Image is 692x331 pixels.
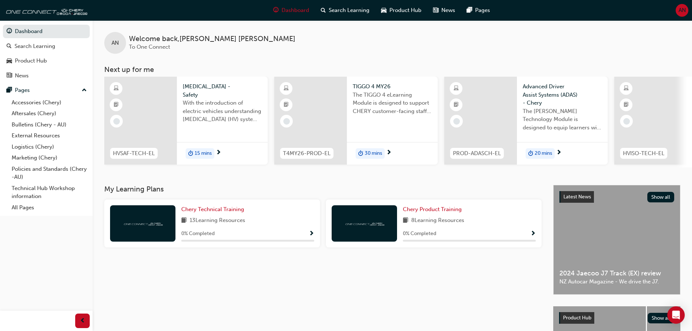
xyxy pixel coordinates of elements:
span: car-icon [381,6,387,15]
span: guage-icon [7,28,12,35]
span: Chery Technical Training [181,206,244,213]
span: NZ Autocar Magazine - We drive the J7. [559,278,674,286]
div: News [15,72,29,80]
a: Product HubShow all [559,312,675,324]
span: 0 % Completed [181,230,215,238]
a: Search Learning [3,40,90,53]
a: Chery Product Training [403,205,465,214]
span: learningResourceType_ELEARNING-icon [624,84,629,93]
a: Bulletins (Chery - AU) [9,119,90,130]
a: pages-iconPages [461,3,496,18]
span: booktick-icon [624,100,629,110]
a: car-iconProduct Hub [375,3,427,18]
span: next-icon [386,150,392,156]
span: learningRecordVerb_NONE-icon [283,118,290,125]
span: AN [679,6,686,15]
span: Show Progress [309,231,314,237]
button: DashboardSearch LearningProduct HubNews [3,23,90,84]
span: booktick-icon [454,100,459,110]
span: Dashboard [282,6,309,15]
span: PROD-ADASCH-EL [453,149,501,158]
a: External Resources [9,130,90,141]
span: learningResourceType_ELEARNING-icon [454,84,459,93]
span: learningResourceType_ELEARNING-icon [114,84,119,93]
button: Pages [3,84,90,97]
a: Logistics (Chery) [9,141,90,153]
span: learningRecordVerb_NONE-icon [453,118,460,125]
button: Show Progress [309,229,314,238]
a: HVSAF-TECH-EL[MEDICAL_DATA] - SafetyWith the introduction of electric vehicles understanding [MED... [104,77,268,165]
span: duration-icon [528,149,533,158]
button: Show all [647,192,675,202]
span: learningResourceType_ELEARNING-icon [284,84,289,93]
span: book-icon [403,216,408,225]
span: T4MY26-PROD-EL [283,149,331,158]
button: AN [676,4,688,17]
span: learningRecordVerb_NONE-icon [623,118,630,125]
a: All Pages [9,202,90,213]
span: search-icon [321,6,326,15]
a: Accessories (Chery) [9,97,90,108]
div: Product Hub [15,57,47,65]
span: up-icon [82,86,87,95]
span: With the introduction of electric vehicles understanding [MEDICAL_DATA] (HV) systems is critical ... [183,99,262,124]
span: prev-icon [80,316,85,326]
span: Product Hub [563,315,591,321]
span: Pages [475,6,490,15]
span: duration-icon [358,149,363,158]
span: learningRecordVerb_NONE-icon [113,118,120,125]
span: 0 % Completed [403,230,436,238]
span: Show Progress [530,231,536,237]
span: Search Learning [329,6,369,15]
span: search-icon [7,43,12,50]
a: Latest NewsShow all [559,191,674,203]
span: 30 mins [365,149,382,158]
div: Open Intercom Messenger [667,306,685,324]
span: Latest News [563,194,591,200]
span: 8 Learning Resources [411,216,464,225]
span: guage-icon [273,6,279,15]
a: Chery Technical Training [181,205,247,214]
span: next-icon [216,150,221,156]
span: AN [112,39,119,47]
span: To One Connect [129,44,170,50]
button: Show all [648,313,675,323]
div: Pages [15,86,30,94]
span: book-icon [181,216,187,225]
h3: My Learning Plans [104,185,542,193]
a: news-iconNews [427,3,461,18]
span: pages-icon [7,87,12,94]
span: Advanced Driver Assist Systems (ADAS) - Chery [523,82,602,107]
span: pages-icon [467,6,472,15]
span: [MEDICAL_DATA] - Safety [183,82,262,99]
span: duration-icon [188,149,193,158]
a: Technical Hub Workshop information [9,183,90,202]
span: 20 mins [535,149,552,158]
span: Product Hub [389,6,421,15]
span: 2024 Jaecoo J7 Track (EX) review [559,269,674,278]
span: HVISO-TECH-EL [623,149,664,158]
span: booktick-icon [114,100,119,110]
a: Latest NewsShow all2024 Jaecoo J7 Track (EX) reviewNZ Autocar Magazine - We drive the J7. [553,185,680,295]
a: PROD-ADASCH-ELAdvanced Driver Assist Systems (ADAS) - CheryThe [PERSON_NAME] Technology Module is... [444,77,608,165]
button: Show Progress [530,229,536,238]
span: The TIGGO 4 eLearning Module is designed to support CHERY customer-facing staff with the product ... [353,91,432,116]
img: oneconnect [4,3,87,17]
a: Product Hub [3,54,90,68]
span: booktick-icon [284,100,289,110]
a: T4MY26-PROD-ELTIGGO 4 MY26The TIGGO 4 eLearning Module is designed to support CHERY customer-faci... [274,77,438,165]
span: news-icon [7,73,12,79]
span: 15 mins [195,149,212,158]
span: news-icon [433,6,438,15]
a: guage-iconDashboard [267,3,315,18]
a: Dashboard [3,25,90,38]
span: Chery Product Training [403,206,462,213]
span: News [441,6,455,15]
span: next-icon [556,150,562,156]
img: oneconnect [123,220,163,227]
span: TIGGO 4 MY26 [353,82,432,91]
div: Search Learning [15,42,55,51]
img: oneconnect [344,220,384,227]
